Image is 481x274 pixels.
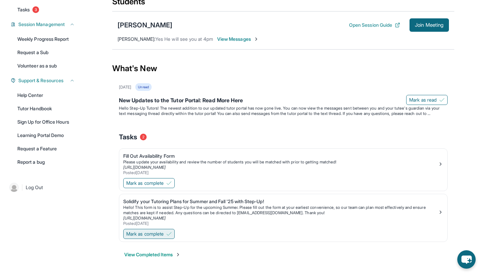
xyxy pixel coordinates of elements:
span: [PERSON_NAME] : [118,36,155,42]
div: What's New [112,54,454,83]
span: 2 [140,134,147,140]
span: Tasks [17,6,30,13]
div: [DATE] [119,85,131,90]
span: Support & Resources [18,77,63,84]
span: View Messages [217,36,259,42]
a: Learning Portal Demo [13,129,79,141]
button: Session Management [16,21,75,28]
button: Mark as complete [123,229,175,239]
img: Chevron-Right [254,36,259,42]
button: Open Session Guide [349,22,400,28]
span: Yes He will see you at 4pm [155,36,213,42]
span: Tasks [119,132,137,142]
span: | [21,183,23,191]
img: Mark as complete [166,180,172,186]
div: Unread [135,83,151,91]
a: |Log Out [7,180,79,195]
img: user-img [9,183,19,192]
div: Solidify your Tutoring Plans for Summer and Fall '25 with Step-Up! [123,198,438,205]
a: [URL][DOMAIN_NAME] [123,216,166,221]
button: Mark as complete [123,178,175,188]
p: Hello Step-Up Tutors! The newest addition to our updated tutor portal has now gone live. You can ... [119,106,448,116]
button: Mark as read [406,95,448,105]
button: chat-button [457,250,476,269]
img: Mark as read [439,97,445,103]
a: Sign Up for Office Hours [13,116,79,128]
div: New Updates to the Tutor Portal: Read More Here [119,96,448,106]
a: Request a Feature [13,143,79,155]
a: Tutor Handbook [13,103,79,115]
div: [PERSON_NAME] [118,20,172,30]
button: View Completed Items [124,251,181,258]
a: Request a Sub [13,46,79,58]
a: Report a bug [13,156,79,168]
a: Solidify your Tutoring Plans for Summer and Fall '25 with Step-Up!Hello! This form is to assist S... [119,194,447,228]
a: [URL][DOMAIN_NAME] [123,165,166,170]
a: Weekly Progress Report [13,33,79,45]
p: Hello! This form is to assist Step-Up for the upcoming Summer. Please fill out the form at your e... [123,205,438,216]
a: Fill Out Availability FormPlease update your availability and review the number of students you w... [119,149,447,177]
div: Posted [DATE] [123,221,438,226]
a: Volunteer as a sub [13,60,79,72]
div: Posted [DATE] [123,170,438,175]
span: 3 [32,6,39,13]
a: Tasks3 [13,4,79,16]
button: Join Meeting [410,18,449,32]
div: Fill Out Availability Form [123,153,438,159]
span: Session Management [18,21,65,28]
span: Mark as complete [126,231,164,237]
span: Mark as complete [126,180,164,186]
button: Support & Resources [16,77,75,84]
span: Log Out [26,184,43,191]
img: Mark as complete [166,231,172,237]
span: Mark as read [409,97,437,103]
a: Help Center [13,89,79,101]
span: Join Meeting [415,23,444,27]
div: Please update your availability and review the number of students you will be matched with prior ... [123,159,438,165]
